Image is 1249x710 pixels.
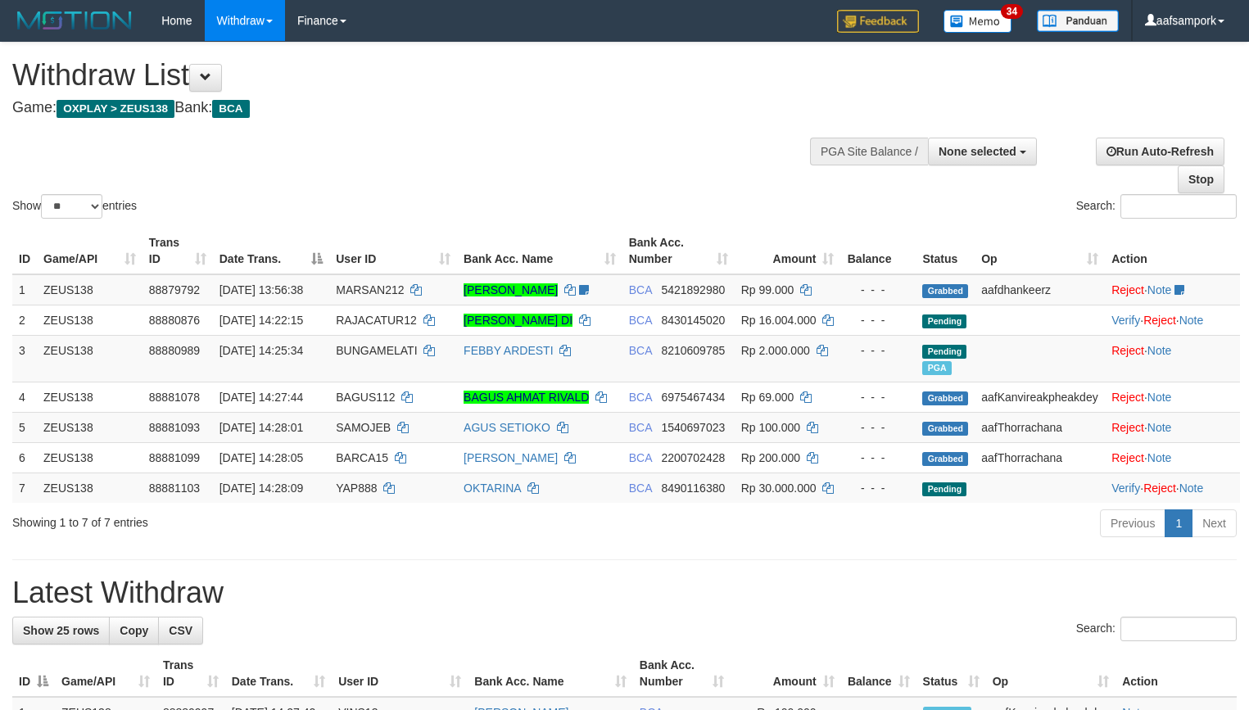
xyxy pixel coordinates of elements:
img: Button%20Memo.svg [944,10,1012,33]
th: Op: activate to sort column ascending [986,650,1116,697]
a: Copy [109,617,159,644]
a: Note [1147,451,1172,464]
th: Date Trans.: activate to sort column descending [213,228,330,274]
span: BCA [629,421,652,434]
a: AGUS SETIOKO [464,421,550,434]
span: 88881099 [149,451,200,464]
span: 88880989 [149,344,200,357]
span: BCA [629,344,652,357]
th: User ID: activate to sort column ascending [329,228,457,274]
span: BARCA15 [336,451,388,464]
span: OXPLAY > ZEUS138 [57,100,174,118]
a: Reject [1143,482,1176,495]
span: Copy 5421892980 to clipboard [661,283,725,296]
div: PGA Site Balance / [810,138,928,165]
td: ZEUS138 [37,274,143,305]
th: Op: activate to sort column ascending [975,228,1105,274]
a: CSV [158,617,203,644]
span: Copy 8430145020 to clipboard [661,314,725,327]
span: BCA [629,283,652,296]
div: Showing 1 to 7 of 7 entries [12,508,508,531]
span: MARSAN212 [336,283,404,296]
div: - - - [847,480,909,496]
span: Copy 2200702428 to clipboard [661,451,725,464]
img: MOTION_logo.png [12,8,137,33]
th: Status [916,228,975,274]
span: BCA [629,451,652,464]
a: Reject [1111,283,1144,296]
td: 3 [12,335,37,382]
span: Marked by aafnoeunsreypich [922,361,951,375]
a: Previous [1100,509,1165,537]
div: - - - [847,419,909,436]
span: Grabbed [922,452,968,466]
span: BCA [629,391,652,404]
span: [DATE] 14:22:15 [219,314,303,327]
th: Trans ID: activate to sort column ascending [143,228,213,274]
td: aafThorrachana [975,442,1105,473]
span: BAGUS112 [336,391,395,404]
td: · [1105,442,1240,473]
div: - - - [847,312,909,328]
a: Next [1192,509,1237,537]
span: Copy 8490116380 to clipboard [661,482,725,495]
span: BCA [629,482,652,495]
td: ZEUS138 [37,442,143,473]
span: BCA [629,314,652,327]
td: 5 [12,412,37,442]
span: Grabbed [922,422,968,436]
label: Show entries [12,194,137,219]
span: Grabbed [922,284,968,298]
span: Rp 2.000.000 [741,344,810,357]
span: Grabbed [922,391,968,405]
td: aafdhankeerz [975,274,1105,305]
th: ID [12,228,37,274]
td: · [1105,335,1240,382]
td: · [1105,274,1240,305]
span: Rp 16.004.000 [741,314,817,327]
h1: Latest Withdraw [12,577,1237,609]
td: ZEUS138 [37,305,143,335]
label: Search: [1076,194,1237,219]
span: [DATE] 14:27:44 [219,391,303,404]
a: Show 25 rows [12,617,110,644]
td: · · [1105,473,1240,503]
th: Amount: activate to sort column ascending [731,650,840,697]
span: [DATE] 14:25:34 [219,344,303,357]
th: Balance [840,228,916,274]
td: · · [1105,305,1240,335]
a: Note [1147,283,1172,296]
span: [DATE] 14:28:09 [219,482,303,495]
img: Feedback.jpg [837,10,919,33]
span: Copy 6975467434 to clipboard [661,391,725,404]
select: Showentries [41,194,102,219]
span: YAP888 [336,482,377,495]
td: · [1105,412,1240,442]
a: BAGUS AHMAT RIVALD [464,391,589,404]
th: Action [1116,650,1237,697]
a: Reject [1111,451,1144,464]
span: Rp 200.000 [741,451,800,464]
a: Run Auto-Refresh [1096,138,1224,165]
button: None selected [928,138,1037,165]
span: [DATE] 14:28:01 [219,421,303,434]
a: Note [1179,482,1204,495]
th: User ID: activate to sort column ascending [332,650,468,697]
span: 34 [1001,4,1023,19]
div: - - - [847,282,909,298]
span: 88880876 [149,314,200,327]
span: Rp 69.000 [741,391,794,404]
th: Action [1105,228,1240,274]
span: 88881078 [149,391,200,404]
span: Rp 30.000.000 [741,482,817,495]
span: Copy 1540697023 to clipboard [661,421,725,434]
th: Game/API: activate to sort column ascending [55,650,156,697]
th: Status: activate to sort column ascending [916,650,986,697]
span: Rp 100.000 [741,421,800,434]
th: Game/API: activate to sort column ascending [37,228,143,274]
th: Bank Acc. Name: activate to sort column ascending [457,228,622,274]
span: Rp 99.000 [741,283,794,296]
span: 88879792 [149,283,200,296]
span: RAJACATUR12 [336,314,417,327]
a: OKTARINA [464,482,521,495]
